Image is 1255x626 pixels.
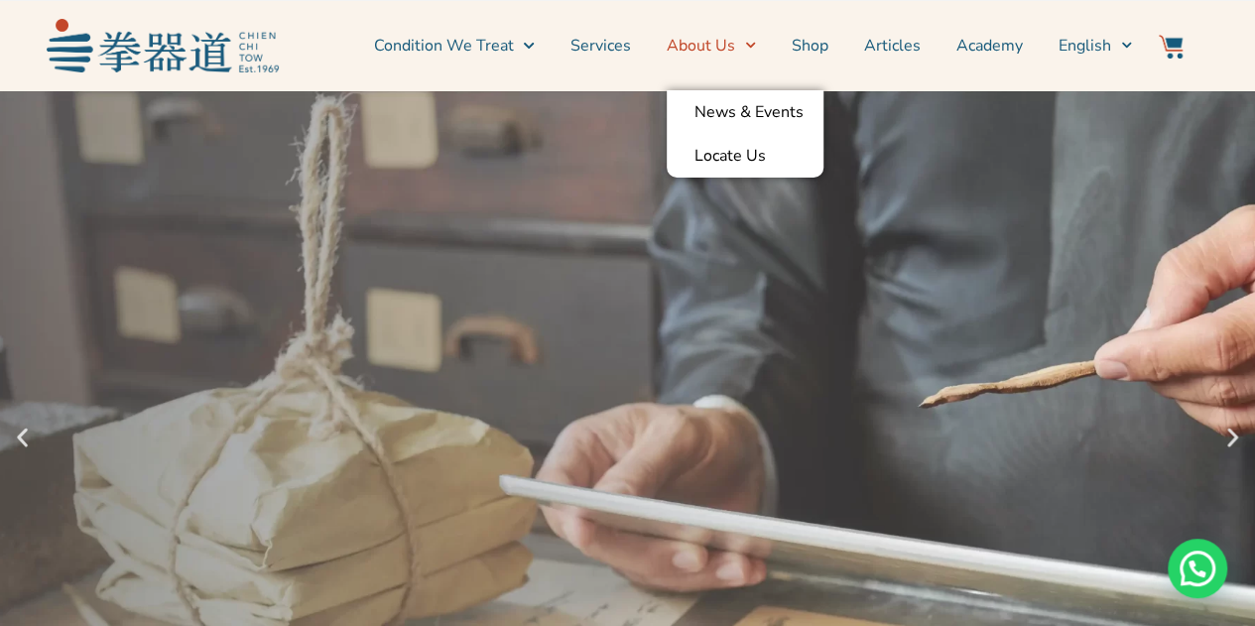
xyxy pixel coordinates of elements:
img: Website Icon-03 [1159,35,1183,59]
div: Next slide [1220,426,1245,450]
ul: About Us [667,90,823,178]
a: Shop [792,21,828,70]
a: Articles [864,21,921,70]
nav: Menu [289,21,1132,70]
a: Condition We Treat [373,21,534,70]
div: Previous slide [10,426,35,450]
a: Academy [956,21,1023,70]
a: Services [570,21,631,70]
a: Locate Us [667,134,823,178]
a: About Us [667,21,756,70]
a: News & Events [667,90,823,134]
a: English [1059,21,1132,70]
span: English [1059,34,1111,58]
